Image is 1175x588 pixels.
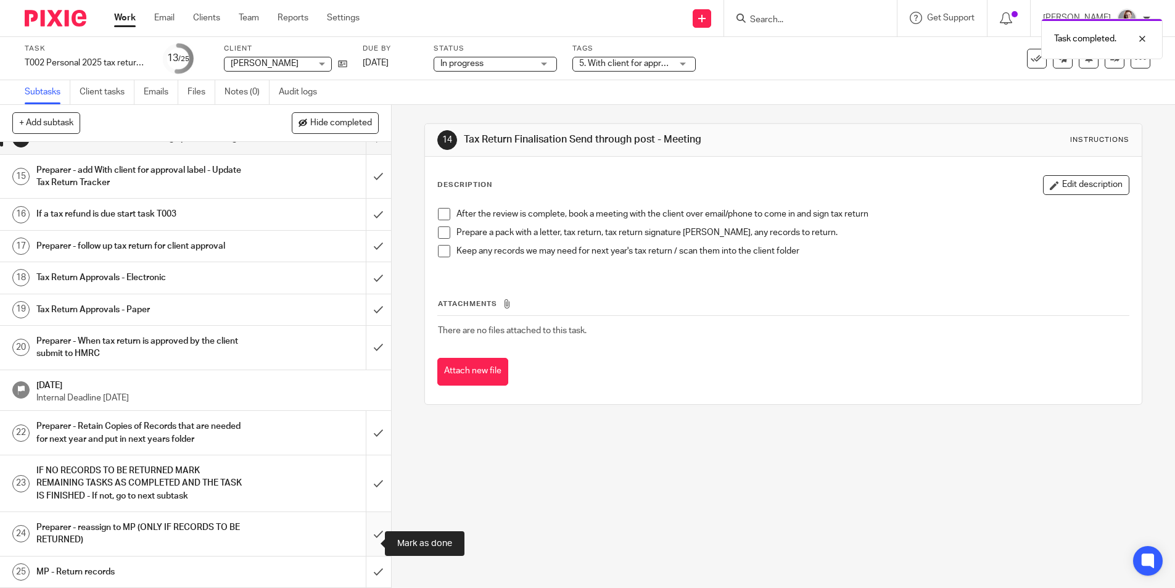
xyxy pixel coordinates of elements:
[12,424,30,442] div: 22
[456,226,1129,239] p: Prepare a pack with a letter, tax return, tax return signature [PERSON_NAME], any records to return.
[434,44,557,54] label: Status
[12,525,30,542] div: 24
[36,518,248,550] h1: Preparer - reassign to MP (ONLY IF RECORDS TO BE RETURNED)
[25,10,86,27] img: Pixie
[154,12,175,24] a: Email
[188,80,215,104] a: Files
[36,462,248,505] h1: IF NO RECORDS TO BE RETURNED MARK REMAINING TASKS AS COMPLETED AND THE TASK IS FINISHED - If not,...
[1070,135,1129,145] div: Instructions
[12,269,30,286] div: 18
[1043,175,1129,195] button: Edit description
[278,12,308,24] a: Reports
[114,12,136,24] a: Work
[36,205,248,223] h1: If a tax refund is due start task T003
[36,563,248,581] h1: MP - Return records
[440,59,484,68] span: In progress
[292,112,379,133] button: Hide completed
[438,300,497,307] span: Attachments
[12,339,30,356] div: 20
[36,392,379,404] p: Internal Deadline [DATE]
[225,80,270,104] a: Notes (0)
[363,44,418,54] label: Due by
[25,44,148,54] label: Task
[80,80,134,104] a: Client tasks
[12,238,30,255] div: 17
[437,358,508,386] button: Attach new file
[437,130,457,150] div: 14
[178,56,189,62] small: /25
[144,80,178,104] a: Emails
[12,168,30,185] div: 15
[224,44,347,54] label: Client
[1117,9,1137,28] img: High%20Res%20Andrew%20Price%20Accountants%20_Poppy%20Jakes%20Photography-3%20-%20Copy.jpg
[36,237,248,255] h1: Preparer - follow up tax return for client approval
[36,300,248,319] h1: Tax Return Approvals - Paper
[456,208,1129,220] p: After the review is complete, book a meeting with the client over email/phone to come in and sign...
[231,59,299,68] span: [PERSON_NAME]
[12,301,30,318] div: 19
[12,206,30,223] div: 16
[193,12,220,24] a: Clients
[12,563,30,581] div: 25
[572,44,696,54] label: Tags
[310,118,372,128] span: Hide completed
[464,133,810,146] h1: Tax Return Finalisation Send through post - Meeting
[438,326,587,335] span: There are no files attached to this task.
[437,180,492,190] p: Description
[12,475,30,492] div: 23
[327,12,360,24] a: Settings
[579,59,677,68] span: 5. With client for approval
[36,332,248,363] h1: Preparer - When tax return is approved by the client submit to HMRC
[456,245,1129,257] p: Keep any records we may need for next year's tax return / scan them into the client folder
[36,268,248,287] h1: Tax Return Approvals - Electronic
[167,51,189,65] div: 13
[25,57,148,69] div: T002 Personal 2025 tax return (non recurring)
[36,161,248,193] h1: Preparer - add With client for approval label - Update Tax Return Tracker
[279,80,326,104] a: Audit logs
[36,417,248,449] h1: Preparer - Retain Copies of Records that are needed for next year and put in next years folder
[36,376,379,392] h1: [DATE]
[12,112,80,133] button: + Add subtask
[25,80,70,104] a: Subtasks
[363,59,389,67] span: [DATE]
[239,12,259,24] a: Team
[1054,33,1116,45] p: Task completed.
